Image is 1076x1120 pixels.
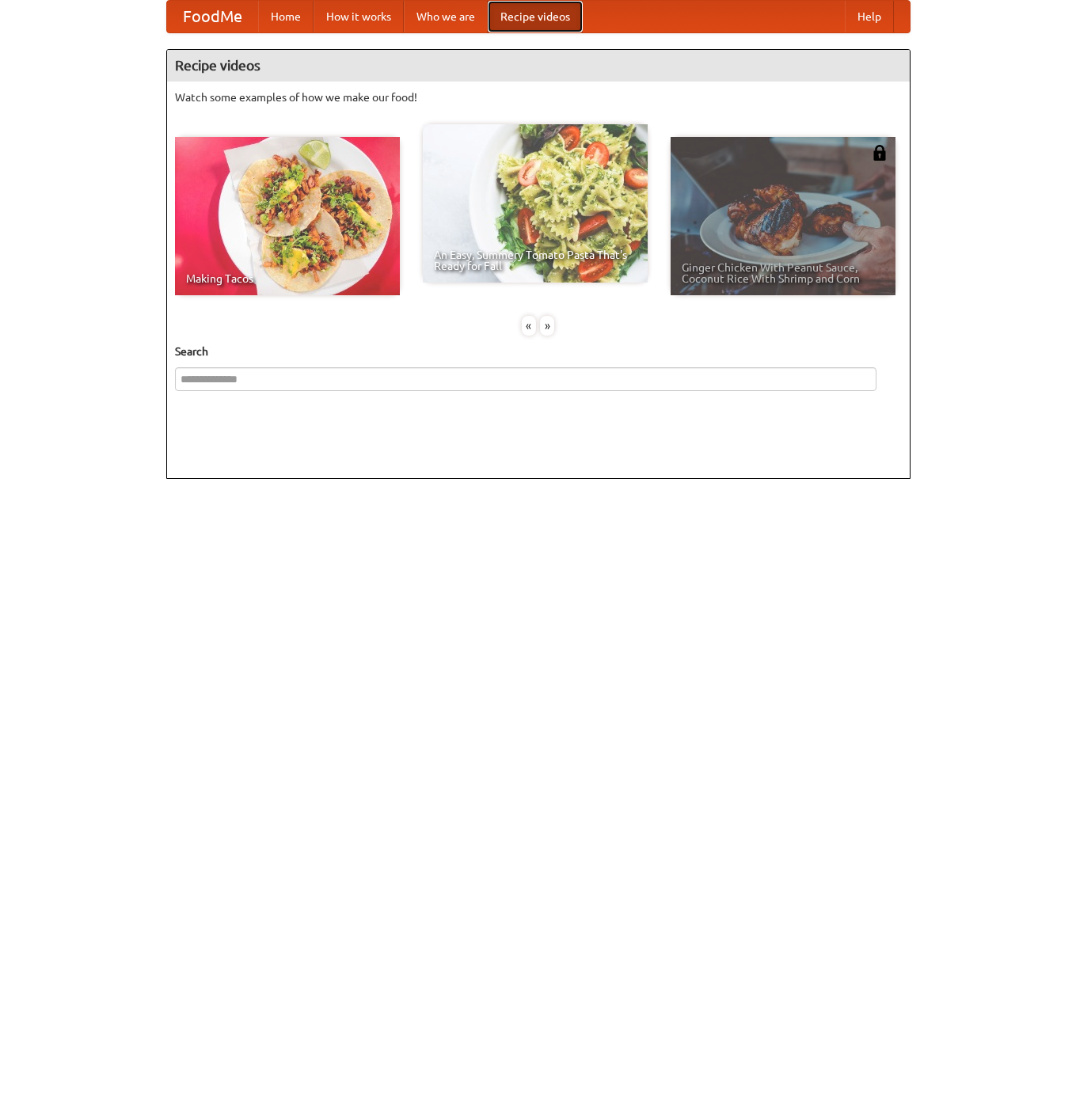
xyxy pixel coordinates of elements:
a: FoodMe [167,1,258,32]
p: Watch some examples of how we make our food! [175,89,902,105]
img: 483408.png [872,145,888,161]
a: An Easy, Summery Tomato Pasta That's Ready for Fall [423,124,648,283]
a: Home [258,1,314,32]
h5: Search [175,344,902,359]
a: Making Tacos [175,137,400,295]
span: Making Tacos [186,273,389,284]
a: How it works [314,1,404,32]
h4: Recipe videos [167,50,910,82]
a: Help [845,1,894,32]
div: » [540,316,554,336]
span: An Easy, Summery Tomato Pasta That's Ready for Fall [434,249,637,271]
a: Recipe videos [488,1,583,32]
a: Who we are [404,1,488,32]
div: « [522,316,536,336]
